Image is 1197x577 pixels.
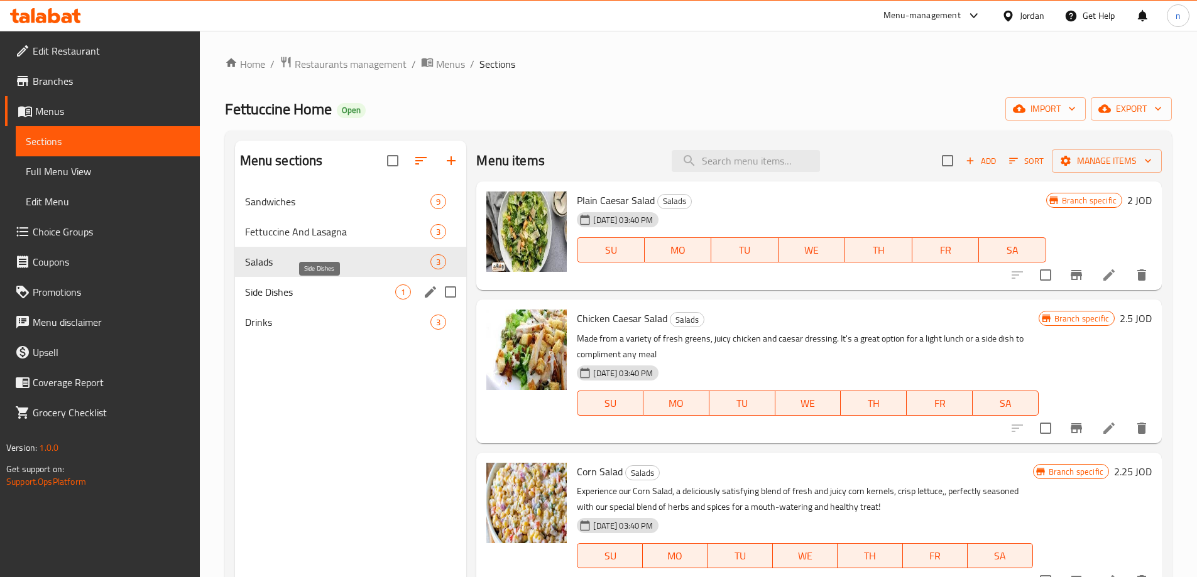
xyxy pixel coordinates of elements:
[5,337,200,367] a: Upsell
[1057,195,1122,207] span: Branch specific
[1020,9,1044,23] div: Jordan
[235,277,467,307] div: Side Dishes1edit
[883,8,961,23] div: Menu-management
[648,394,704,413] span: MO
[1176,9,1181,23] span: n
[912,394,968,413] span: FR
[1114,463,1152,480] h6: 2.25 JOD
[16,156,200,186] a: Full Menu View
[33,345,190,360] span: Upsell
[714,394,770,413] span: TU
[843,547,898,565] span: TH
[270,57,275,72] li: /
[235,217,467,247] div: Fettuccine And Lasagna3
[588,520,658,532] span: [DATE] 03:40 PM
[784,241,841,259] span: WE
[779,237,846,262] button: WE
[582,547,637,565] span: SU
[577,543,642,568] button: SU
[431,316,445,328] span: 3
[1061,260,1091,290] button: Branch-specific-item
[486,191,567,272] img: Plain Caesar Salad
[225,57,265,72] a: Home
[912,237,980,262] button: FR
[486,463,567,543] img: Corn Salad
[643,543,708,568] button: MO
[421,283,440,301] button: edit
[5,397,200,428] a: Grocery Checklist
[577,462,623,481] span: Corn Salad
[26,164,190,179] span: Full Menu View
[1001,151,1052,171] span: Sort items
[657,194,692,209] div: Salads
[964,154,998,168] span: Add
[430,194,446,209] div: items
[670,312,704,327] div: Salads
[577,191,655,210] span: Plain Caesar Salad
[1052,149,1162,173] button: Manage items
[337,103,366,118] div: Open
[1127,413,1157,443] button: delete
[225,95,332,123] span: Fettuccine Home
[968,543,1033,568] button: SA
[626,466,659,480] span: Salads
[650,241,707,259] span: MO
[245,284,396,299] span: Side Dishes
[33,315,190,330] span: Menu disclaimer
[1101,267,1117,283] a: Edit menu item
[26,194,190,209] span: Edit Menu
[841,391,907,416] button: TH
[5,217,200,247] a: Choice Groups
[431,196,445,208] span: 9
[773,543,838,568] button: WE
[716,241,773,259] span: TU
[470,57,474,72] li: /
[1127,260,1157,290] button: delete
[33,224,190,239] span: Choice Groups
[280,56,407,72] a: Restaurants management
[1091,97,1172,121] button: export
[961,151,1001,171] span: Add item
[709,391,775,416] button: TU
[1127,191,1152,209] h6: 2 JOD
[1101,421,1117,436] a: Edit menu item
[645,237,712,262] button: MO
[838,543,903,568] button: TH
[26,134,190,149] span: Sections
[903,543,968,568] button: FR
[16,126,200,156] a: Sections
[577,483,1032,515] p: Experience our Corn Salad, a deliciously satisfying blend of fresh and juicy corn kernels, crisp ...
[978,394,1034,413] span: SA
[907,391,973,416] button: FR
[39,439,58,456] span: 1.0.0
[1044,466,1108,478] span: Branch specific
[235,247,467,277] div: Salads3
[846,394,902,413] span: TH
[245,224,431,239] span: Fettuccine And Lasagna
[431,226,445,238] span: 3
[295,57,407,72] span: Restaurants management
[1120,310,1152,327] h6: 2.5 JOD
[979,237,1046,262] button: SA
[33,254,190,269] span: Coupons
[778,547,833,565] span: WE
[588,367,658,379] span: [DATE] 03:40 PM
[33,284,190,299] span: Promotions
[245,315,431,330] span: Drinks
[625,465,660,480] div: Salads
[973,391,1039,416] button: SA
[35,104,190,119] span: Menus
[16,186,200,217] a: Edit Menu
[245,194,431,209] div: Sandwiches
[908,547,963,565] span: FR
[486,310,567,390] img: Chicken Caesar Salad
[396,286,410,298] span: 1
[430,315,446,330] div: items
[479,57,515,72] span: Sections
[245,254,431,269] span: Salads
[33,375,190,390] span: Coverage Report
[33,405,190,420] span: Grocery Checklist
[6,473,86,490] a: Support.OpsPlatform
